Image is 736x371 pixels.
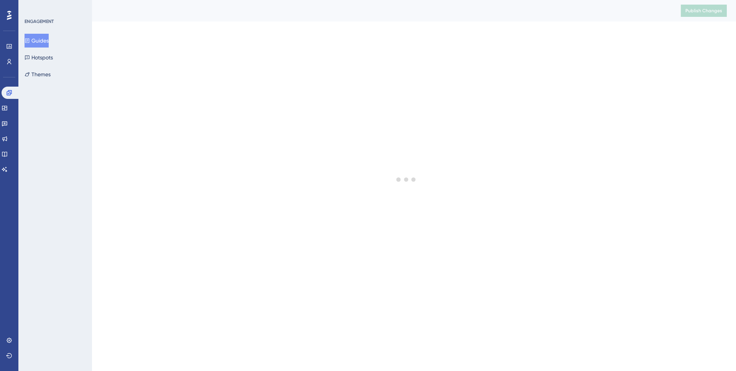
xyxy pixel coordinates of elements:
button: Hotspots [25,51,53,64]
button: Publish Changes [681,5,727,17]
span: Publish Changes [685,8,722,14]
div: ENGAGEMENT [25,18,54,25]
button: Themes [25,67,51,81]
button: Guides [25,34,49,48]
